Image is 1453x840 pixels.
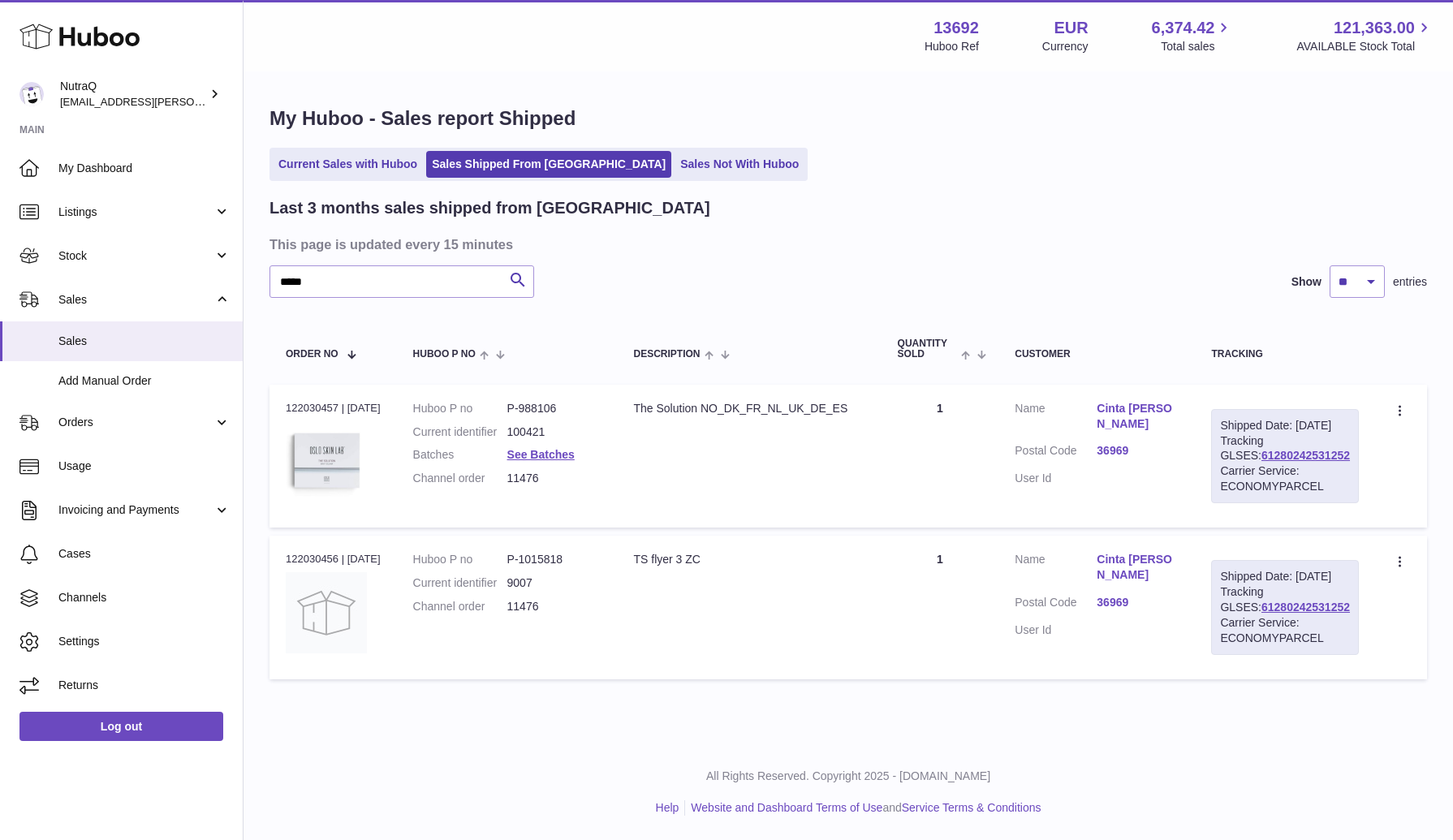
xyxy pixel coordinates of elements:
[1015,401,1097,436] dt: Name
[1211,560,1359,654] div: Tracking GLSES:
[58,502,213,518] span: Invoicing and Payments
[633,552,864,567] div: TS flyer 3 ZC
[1015,349,1179,360] div: Customer
[925,39,979,54] div: Huboo Ref
[413,349,476,360] span: Huboo P no
[269,106,1427,131] h1: My Huboo - Sales report Shipped
[933,17,979,39] strong: 13692
[1097,443,1179,459] a: 36969
[1161,39,1233,54] span: Total sales
[507,575,601,591] dd: 9007
[685,800,1041,816] li: and
[413,424,507,440] dt: Current identifier
[882,536,999,678] td: 1
[269,235,1423,253] h3: This page is updated every 15 minutes
[273,151,423,178] a: Current Sales with Huboo
[1261,601,1350,614] a: 61280242531252
[1015,471,1097,486] dt: User Id
[1042,39,1089,54] div: Currency
[58,590,231,605] span: Channels
[902,801,1041,814] a: Service Terms & Conditions
[633,349,700,360] span: Description
[1291,274,1321,290] label: Show
[1152,17,1215,39] span: 6,374.42
[507,424,601,440] dd: 100421
[656,801,679,814] a: Help
[1015,443,1097,463] dt: Postal Code
[1097,552,1179,583] a: Cinta [PERSON_NAME]
[1393,274,1427,290] span: entries
[1220,615,1350,646] div: Carrier Service: ECONOMYPARCEL
[1097,401,1179,432] a: Cinta [PERSON_NAME]
[58,373,231,389] span: Add Manual Order
[1296,17,1434,54] a: 121,363.00 AVAILABLE Stock Total
[58,634,231,649] span: Settings
[58,546,231,562] span: Cases
[1015,595,1097,614] dt: Postal Code
[413,575,507,591] dt: Current identifier
[413,552,507,567] dt: Huboo P no
[286,552,381,566] div: 122030456 | [DATE]
[1220,463,1350,494] div: Carrier Service: ECONOMYPARCEL
[507,471,601,486] dd: 11476
[633,401,864,416] div: The Solution NO_DK_FR_NL_UK_DE_ES
[413,401,507,416] dt: Huboo P no
[58,248,213,264] span: Stock
[1296,39,1434,54] span: AVAILABLE Stock Total
[58,334,231,349] span: Sales
[507,401,601,416] dd: P-988106
[1334,17,1415,39] span: 121,363.00
[507,552,601,567] dd: P-1015818
[691,801,882,814] a: Website and Dashboard Terms of Use
[1211,409,1359,503] div: Tracking GLSES:
[60,95,326,108] span: [EMAIL_ADDRESS][PERSON_NAME][DOMAIN_NAME]
[269,197,710,219] h2: Last 3 months sales shipped from [GEOGRAPHIC_DATA]
[58,161,231,176] span: My Dashboard
[286,349,338,360] span: Order No
[1152,17,1234,54] a: 6,374.42 Total sales
[60,79,206,110] div: NutraQ
[58,459,231,474] span: Usage
[1261,449,1350,462] a: 61280242531252
[58,415,213,430] span: Orders
[882,385,999,528] td: 1
[1211,349,1359,360] div: Tracking
[413,471,507,486] dt: Channel order
[413,599,507,614] dt: Channel order
[19,712,223,741] a: Log out
[898,338,957,360] span: Quantity Sold
[1015,552,1097,587] dt: Name
[286,420,367,502] img: 136921728478892.jpg
[1015,622,1097,638] dt: User Id
[426,151,671,178] a: Sales Shipped From [GEOGRAPHIC_DATA]
[257,769,1440,784] p: All Rights Reserved. Copyright 2025 - [DOMAIN_NAME]
[58,205,213,220] span: Listings
[675,151,804,178] a: Sales Not With Huboo
[413,447,507,463] dt: Batches
[58,678,231,693] span: Returns
[507,448,575,461] a: See Batches
[286,572,367,653] img: no-photo.jpg
[507,599,601,614] dd: 11476
[1220,569,1350,584] div: Shipped Date: [DATE]
[58,292,213,308] span: Sales
[19,82,44,106] img: odd.nordahl@nutraq.com
[1220,418,1350,433] div: Shipped Date: [DATE]
[1097,595,1179,610] a: 36969
[286,401,381,416] div: 122030457 | [DATE]
[1054,17,1088,39] strong: EUR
